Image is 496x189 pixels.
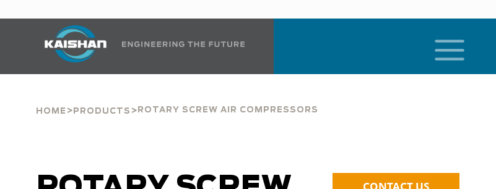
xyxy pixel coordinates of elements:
[73,107,131,115] span: Products
[36,74,318,121] div: > >
[29,19,245,74] a: Kaishan USA
[36,107,66,115] span: Home
[137,106,318,114] span: Rotary Screw Air Compressors
[73,105,131,116] a: Products
[29,25,122,62] img: kaishan logo
[36,105,66,116] a: Home
[430,36,451,57] a: mobile menu
[122,41,245,47] img: Engineering the future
